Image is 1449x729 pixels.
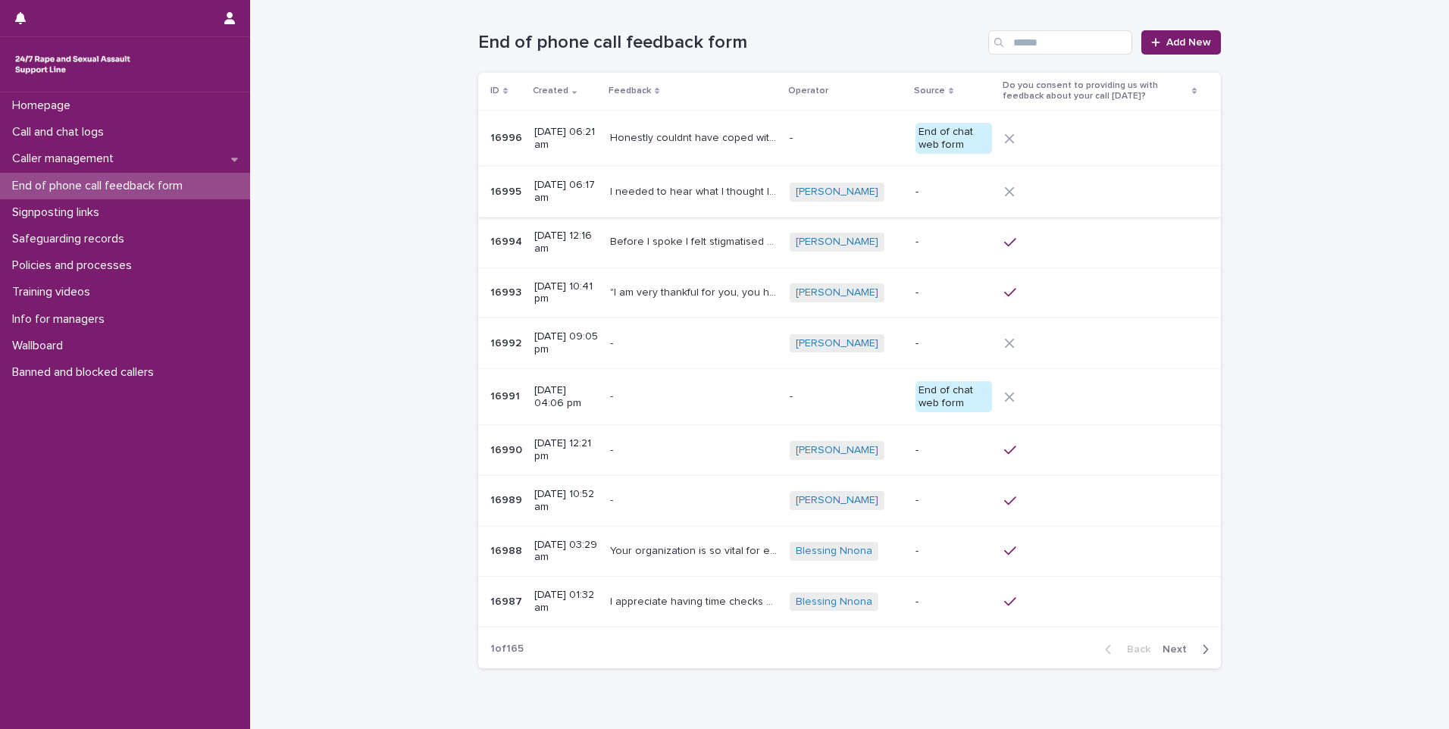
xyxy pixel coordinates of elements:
tr: 1699116991 [DATE] 04:06 pm-- -End of chat web form [478,368,1221,425]
p: 16987 [490,593,525,609]
p: [DATE] 01:32 am [534,589,598,615]
p: Do you consent to providing us with feedback about your call [DATE]? [1003,77,1188,105]
a: [PERSON_NAME] [796,186,878,199]
p: 16993 [490,283,524,299]
p: - [915,337,992,350]
p: Wallboard [6,339,75,353]
p: Operator [788,83,828,99]
p: - [610,334,616,350]
p: 16994 [490,233,525,249]
p: [DATE] 12:21 pm [534,437,598,463]
input: Search [988,30,1132,55]
p: - [915,236,992,249]
tr: 1699316993 [DATE] 10:41 pm"I am very thankful for you, you have been a blessing"."I am very thank... [478,268,1221,318]
p: Call and chat logs [6,125,116,139]
p: Caller management [6,152,126,166]
div: End of chat web form [915,123,992,155]
p: "I am very thankful for you, you have been a blessing". [610,283,781,299]
p: Training videos [6,285,102,299]
a: [PERSON_NAME] [796,494,878,507]
p: Created [533,83,568,99]
tr: 1699016990 [DATE] 12:21 pm-- [PERSON_NAME] - [478,425,1221,476]
p: 16992 [490,334,524,350]
button: Back [1093,643,1156,656]
p: 16995 [490,183,524,199]
a: [PERSON_NAME] [796,444,878,457]
span: Add New [1166,37,1211,48]
p: - [790,132,903,145]
button: Next [1156,643,1221,656]
p: [DATE] 12:16 am [534,230,598,255]
p: - [915,596,992,609]
span: Back [1118,644,1150,655]
tr: 1698916989 [DATE] 10:52 am-- [PERSON_NAME] - [478,475,1221,526]
p: I appreciate having time checks and having verbal validation of everything I have said this works... [610,593,781,609]
p: Signposting links [6,205,111,220]
img: rhQMoQhaT3yELyF149Cw [12,49,133,80]
tr: 1698816988 [DATE] 03:29 amYour organization is so vital for everyone like me it helps me and it i... [478,526,1221,577]
h1: End of phone call feedback form [478,32,982,54]
a: Add New [1141,30,1221,55]
p: [DATE] 03:29 am [534,539,598,565]
p: [DATE] 10:52 am [534,488,598,514]
tr: 1699516995 [DATE] 06:17 amI needed to hear what I thought I knew and also someone be there for me... [478,167,1221,217]
p: Honestly couldnt have coped without it. So grateful its here all hours so can do this whilst peop... [610,129,781,145]
p: Policies and processes [6,258,144,273]
p: - [915,286,992,299]
p: - [610,491,616,507]
p: Feedback [609,83,651,99]
p: Safeguarding records [6,232,136,246]
p: End of phone call feedback form [6,179,195,193]
a: [PERSON_NAME] [796,337,878,350]
p: 1 of 165 [478,630,536,668]
p: 16991 [490,387,523,403]
p: - [915,444,992,457]
p: - [610,441,616,457]
p: 16990 [490,441,525,457]
a: [PERSON_NAME] [796,286,878,299]
p: [DATE] 06:21 am [534,126,598,152]
span: Next [1163,644,1196,655]
p: 16988 [490,542,525,558]
div: End of chat web form [915,381,992,413]
p: Info for managers [6,312,117,327]
tr: 1699416994 [DATE] 12:16 amBefore I spoke I felt stigmatised and I didn't anticipate being heard a... [478,217,1221,268]
p: [DATE] 09:05 pm [534,330,598,356]
p: 16989 [490,491,525,507]
p: - [915,494,992,507]
p: - [610,387,616,403]
p: [DATE] 04:06 pm [534,384,598,410]
p: Your organization is so vital for everyone like me it helps me and it is so important and excelle... [610,542,781,558]
p: - [915,545,992,558]
a: Blessing Nnona [796,596,872,609]
p: [DATE] 10:41 pm [534,280,598,306]
p: I needed to hear what I thought I knew and also someone be there for me, which they did and ever ... [610,183,781,199]
p: - [915,186,992,199]
p: Source [914,83,945,99]
a: Blessing Nnona [796,545,872,558]
p: Banned and blocked callers [6,365,166,380]
tr: 1699216992 [DATE] 09:05 pm-- [PERSON_NAME] - [478,318,1221,369]
p: ID [490,83,499,99]
p: Homepage [6,99,83,113]
p: 16996 [490,129,525,145]
tr: 1699616996 [DATE] 06:21 amHonestly couldnt have coped without it. So grateful its here all hours ... [478,110,1221,167]
p: - [790,390,903,403]
p: [DATE] 06:17 am [534,179,598,205]
a: [PERSON_NAME] [796,236,878,249]
tr: 1698716987 [DATE] 01:32 amI appreciate having time checks and having verbal validation of everyth... [478,577,1221,627]
p: Before I spoke I felt stigmatised and I didn't anticipate being heard and feeling safe and vulner... [610,233,781,249]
